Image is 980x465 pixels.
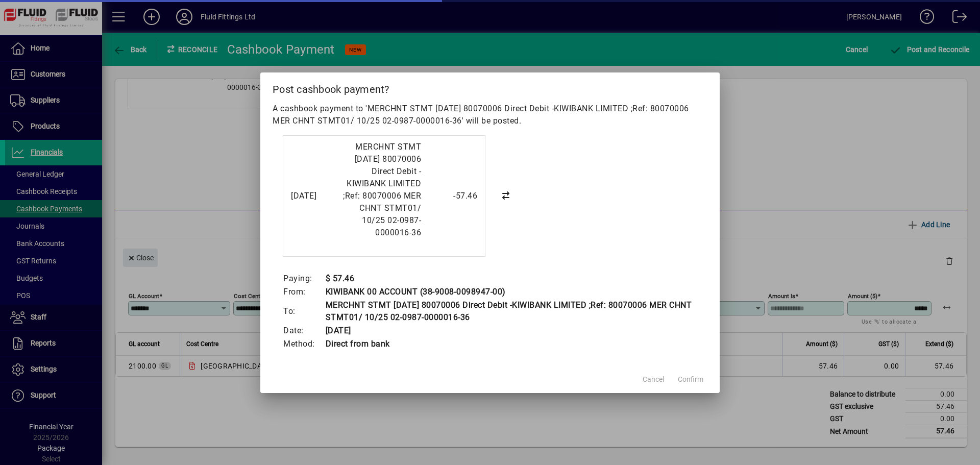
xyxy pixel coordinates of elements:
[283,337,325,351] td: Method:
[426,190,477,202] div: -57.46
[283,299,325,324] td: To:
[260,72,720,102] h2: Post cashbook payment?
[325,272,698,285] td: $ 57.46
[283,324,325,337] td: Date:
[325,285,698,299] td: KIWIBANK 00 ACCOUNT (38-9008-0098947-00)
[325,337,698,351] td: Direct from bank
[283,285,325,299] td: From:
[343,142,421,237] span: MERCHNT STMT [DATE] 80070006 Direct Debit -KIWIBANK LIMITED ;Ref: 80070006 MER CHNT STMT01/ 10/25...
[291,190,332,202] div: [DATE]
[283,272,325,285] td: Paying:
[325,299,698,324] td: MERCHNT STMT [DATE] 80070006 Direct Debit -KIWIBANK LIMITED ;Ref: 80070006 MER CHNT STMT01/ 10/25...
[273,103,707,127] p: A cashbook payment to 'MERCHNT STMT [DATE] 80070006 Direct Debit -KIWIBANK LIMITED ;Ref: 80070006...
[325,324,698,337] td: [DATE]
